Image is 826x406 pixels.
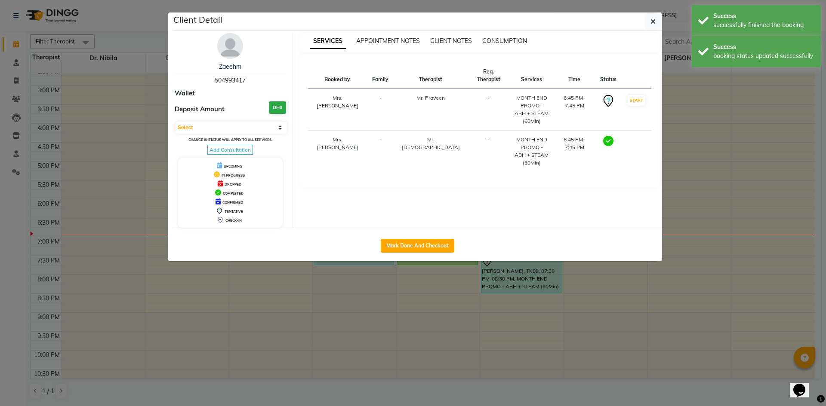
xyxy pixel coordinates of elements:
[222,200,243,205] span: CONFIRMED
[713,12,814,21] div: Success
[219,63,241,70] a: Zaeehm
[308,89,367,131] td: Mrs. [PERSON_NAME]
[468,131,509,172] td: -
[509,63,554,89] th: Services
[217,33,243,59] img: avatar
[482,37,527,45] span: CONSUMPTION
[554,63,595,89] th: Time
[713,43,814,52] div: Success
[175,89,195,98] span: Wallet
[224,164,242,168] span: UPCOMING
[595,63,622,89] th: Status
[215,76,246,84] span: 504993417
[381,239,454,253] button: Mark Done And Checkout
[628,95,645,106] button: START
[394,63,468,89] th: Therapist
[367,131,394,172] td: -
[175,104,225,114] span: Deposit Amount
[356,37,420,45] span: APPOINTMENT NOTES
[402,136,460,150] span: Mr. [DEMOGRAPHIC_DATA]
[222,173,245,177] span: IN PROGRESS
[713,52,814,61] div: booking status updated successfully
[367,89,394,131] td: -
[515,136,549,167] div: MONTH END PROMO - ABH + STEAM (60Min)
[790,372,817,397] iframe: chat widget
[188,137,272,142] small: Change in status will apply to all services.
[173,13,222,26] h5: Client Detail
[225,218,242,223] span: CHECK-IN
[367,63,394,89] th: Family
[713,21,814,30] div: successfully finished the booking
[310,34,346,49] span: SERVICES
[554,131,595,172] td: 6:45 PM-7:45 PM
[308,131,367,172] td: Mrs. [PERSON_NAME]
[269,101,286,114] h3: DH0
[308,63,367,89] th: Booked by
[223,191,243,195] span: COMPLETED
[515,94,549,125] div: MONTH END PROMO - ABH + STEAM (60Min)
[468,89,509,131] td: -
[225,209,243,214] span: TENTATIVE
[225,182,241,186] span: DROPPED
[554,89,595,131] td: 6:45 PM-7:45 PM
[468,63,509,89] th: Req. Therapist
[430,37,472,45] span: CLIENT NOTES
[416,95,445,101] span: Mr. Praveen
[207,145,253,155] span: Add Consultation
